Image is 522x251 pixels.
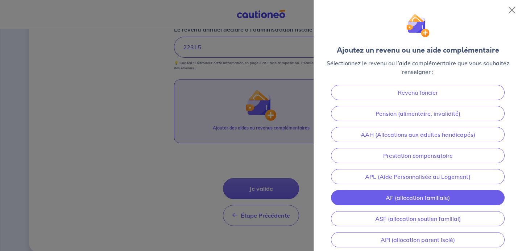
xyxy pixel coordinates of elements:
[331,106,505,121] a: Pension (alimentaire, invalidité)
[325,59,510,76] p: Sélectionnez le revenu ou l’aide complémentaire que vous souhaitez renseigner :
[331,85,505,100] a: Revenu foncier
[406,14,430,37] img: illu_wallet.svg
[331,211,505,226] a: ASF (allocation soutien familial)
[506,4,518,16] button: Close
[331,127,505,142] a: AAH (Allocations aux adultes handicapés)
[331,232,505,247] a: API (allocation parent isolé)
[331,169,505,184] a: APL (Aide Personnalisée au Logement)
[331,190,505,205] a: AF (allocation familiale)
[337,45,499,56] div: Ajoutez un revenu ou une aide complémentaire
[331,148,505,163] a: Prestation compensatoire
